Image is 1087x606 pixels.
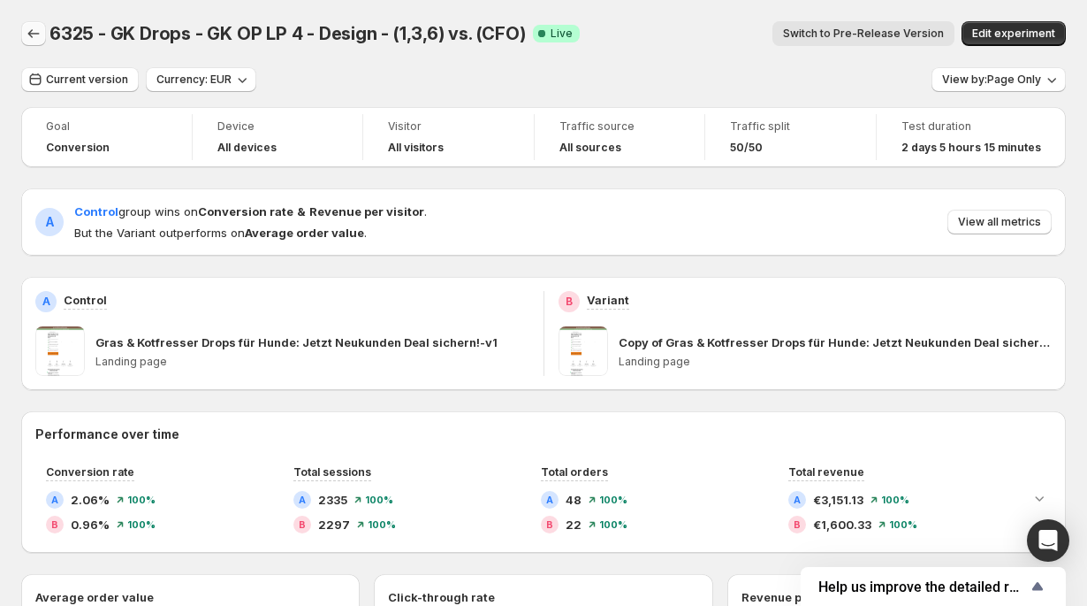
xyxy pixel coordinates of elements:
[962,21,1066,46] button: Edit experiment
[74,204,427,219] span: group wins on .
[818,579,1027,595] span: Help us improve the detailed report for A/B campaigns
[619,334,1053,351] p: Copy of Gras & Kotfresser Drops für Hunde: Jetzt Neukunden Deal sichern!-v1
[889,519,917,530] span: 100 %
[127,495,156,505] span: 100 %
[559,141,621,155] h4: All sources
[35,326,85,376] img: Gras & Kotfresser Drops für Hunde: Jetzt Neukunden Deal sichern!-v1
[942,73,1041,87] span: View by: Page Only
[35,426,1052,443] h2: Performance over time
[368,519,396,530] span: 100 %
[566,295,573,309] h2: B
[318,491,347,509] span: 2335
[901,118,1041,157] a: Test duration2 days 5 hours 15 minutes
[42,295,50,309] h2: A
[958,215,1041,229] span: View all metrics
[95,334,498,351] p: Gras & Kotfresser Drops für Hunde: Jetzt Neukunden Deal sichern!-v1
[198,204,293,219] strong: Conversion rate
[217,141,277,155] h4: All devices
[559,326,608,376] img: Copy of Gras & Kotfresser Drops für Hunde: Jetzt Neukunden Deal sichern!-v1
[297,204,306,219] strong: &
[931,67,1066,92] button: View by:Page Only
[51,519,58,530] h2: B
[730,119,851,134] span: Traffic split
[559,119,680,134] span: Traffic source
[146,67,256,92] button: Currency: EUR
[730,118,851,157] a: Traffic split50/50
[46,141,110,155] span: Conversion
[309,204,424,219] strong: Revenue per visitor
[21,21,46,46] button: Back
[972,27,1055,41] span: Edit experiment
[318,516,350,533] span: 2297
[947,210,1052,234] button: View all metrics
[64,291,107,309] p: Control
[217,119,338,134] span: Device
[388,588,495,606] h3: Click-through rate
[566,491,582,509] span: 48
[46,465,134,479] span: Conversion rate
[818,576,1048,597] button: Show survey - Help us improve the detailed report for A/B campaigns
[388,141,444,155] h4: All visitors
[619,355,1053,369] p: Landing page
[813,516,871,533] span: €1,600.33
[546,519,553,530] h2: B
[1027,519,1069,562] div: Open Intercom Messenger
[788,465,864,479] span: Total revenue
[881,495,909,505] span: 100 %
[566,516,582,533] span: 22
[299,519,306,530] h2: B
[46,213,54,231] h2: A
[293,465,371,479] span: Total sessions
[46,118,167,157] a: GoalConversion
[783,27,944,41] span: Switch to Pre-Release Version
[46,119,167,134] span: Goal
[35,588,154,606] h3: Average order value
[21,67,139,92] button: Current version
[49,23,526,44] span: 6325 - GK Drops - GK OP LP 4 - Design - (1,3,6) vs. (CFO)
[546,495,553,505] h2: A
[46,73,128,87] span: Current version
[730,141,763,155] span: 50/50
[127,519,156,530] span: 100 %
[551,27,573,41] span: Live
[772,21,954,46] button: Switch to Pre-Release Version
[794,495,801,505] h2: A
[599,495,627,505] span: 100 %
[74,224,427,242] span: But the Variant outperforms on .
[71,516,110,533] span: 0.96%
[541,465,608,479] span: Total orders
[71,491,110,509] span: 2.06%
[95,355,529,369] p: Landing page
[156,73,232,87] span: Currency: EUR
[365,495,393,505] span: 100 %
[1027,486,1052,510] button: Expand chart
[388,119,509,134] span: Visitor
[559,118,680,157] a: Traffic sourceAll sources
[901,119,1041,134] span: Test duration
[388,118,509,157] a: VisitorAll visitors
[299,495,306,505] h2: A
[245,226,364,240] strong: Average order value
[741,588,855,606] h3: Revenue per visitor
[587,291,629,309] p: Variant
[599,519,627,530] span: 100 %
[813,491,863,509] span: €3,151.13
[217,118,338,157] a: DeviceAll devices
[74,204,118,219] span: Control
[51,495,58,505] h2: A
[794,519,801,530] h2: B
[901,141,1041,155] span: 2 days 5 hours 15 minutes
